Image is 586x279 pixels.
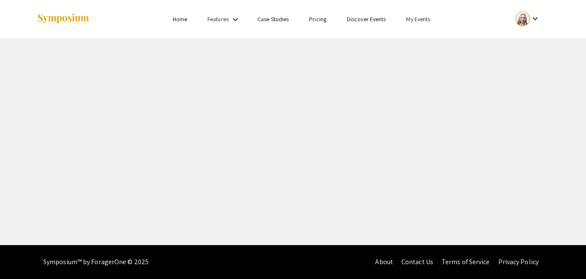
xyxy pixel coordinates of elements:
[257,15,289,23] a: Case Studies
[401,257,433,266] a: Contact Us
[173,15,187,23] a: Home
[506,9,549,28] button: Expand account dropdown
[347,15,386,23] a: Discover Events
[375,257,393,266] a: About
[530,14,540,24] mat-icon: Expand account dropdown
[442,257,490,266] a: Terms of Service
[498,257,539,266] a: Privacy Policy
[207,15,229,23] a: Features
[230,14,240,25] mat-icon: Expand Features list
[309,15,326,23] a: Pricing
[406,15,430,23] a: My Events
[43,245,149,279] div: Symposium™ by ForagerOne © 2025
[37,13,90,25] img: Symposium by ForagerOne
